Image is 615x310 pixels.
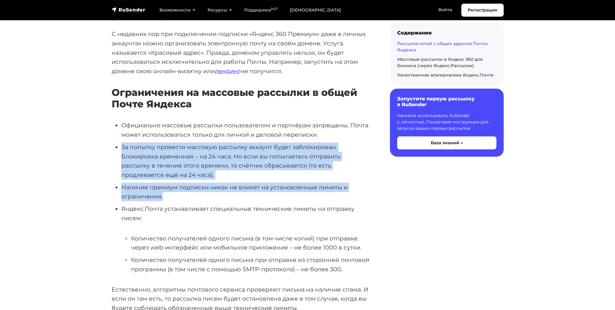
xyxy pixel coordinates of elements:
[121,183,371,201] li: Наличие премиум подписки никак не влияет на установленные лимиты и ограничения.
[397,41,488,53] a: Рассылки email с общих адресов Почты Яндекса
[390,89,504,156] a: Запустите первую рассылку в RuSender Начните использовать RuSender с легкостью. Пошаговая инструк...
[397,57,483,68] a: Массовые рассылки в Яндекс 360 для бизнеса (через Яндекс.Рассылки)
[271,7,278,11] sup: 24/7
[112,7,146,13] img: RuSender
[397,113,496,132] p: Начните использовать RuSender с легкостью. Пошаговая инструкция для запуска ваших первых рассылок.
[121,121,371,139] li: Официально массовые рассылки пользователям и партнёрам запрещены. Почта может использоваться толь...
[131,255,371,274] li: Количество получателей одного письма при отправке из сторонней почтовой программы (в том числе с ...
[397,30,496,36] div: Содержание
[201,4,238,16] a: Ресурсы
[153,4,201,16] a: Возможности
[397,136,496,149] button: База знаний →
[461,4,504,17] a: Регистрация
[121,204,371,274] li: Яндекс.Почта устанавливает специальные технические лимиты на отправку писем:
[238,4,284,16] a: Поддержка24/7
[397,72,494,78] a: Качественная альтернатива Яндекс.Почте
[121,142,371,180] li: За попытку провести массовую рассылку аккаунт будет заблокирован. Блокировка временная – на 24 ча...
[397,96,496,107] h6: Запустите первую рассылку в RuSender
[112,87,371,110] h3: Ограничения на массовые рассылки в общей Почте Яндекса
[215,67,240,75] a: лендинг
[284,4,347,16] a: [DEMOGRAPHIC_DATA]
[112,29,371,76] p: С недавних пор при подключении подписки «Яндекс 360 Премиум» даже в личных аккаунтах можно органи...
[432,4,458,16] a: Войти
[131,234,371,252] li: Количество получателей одного письма (в том числе копий) при отправке через web-интерфейс или моб...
